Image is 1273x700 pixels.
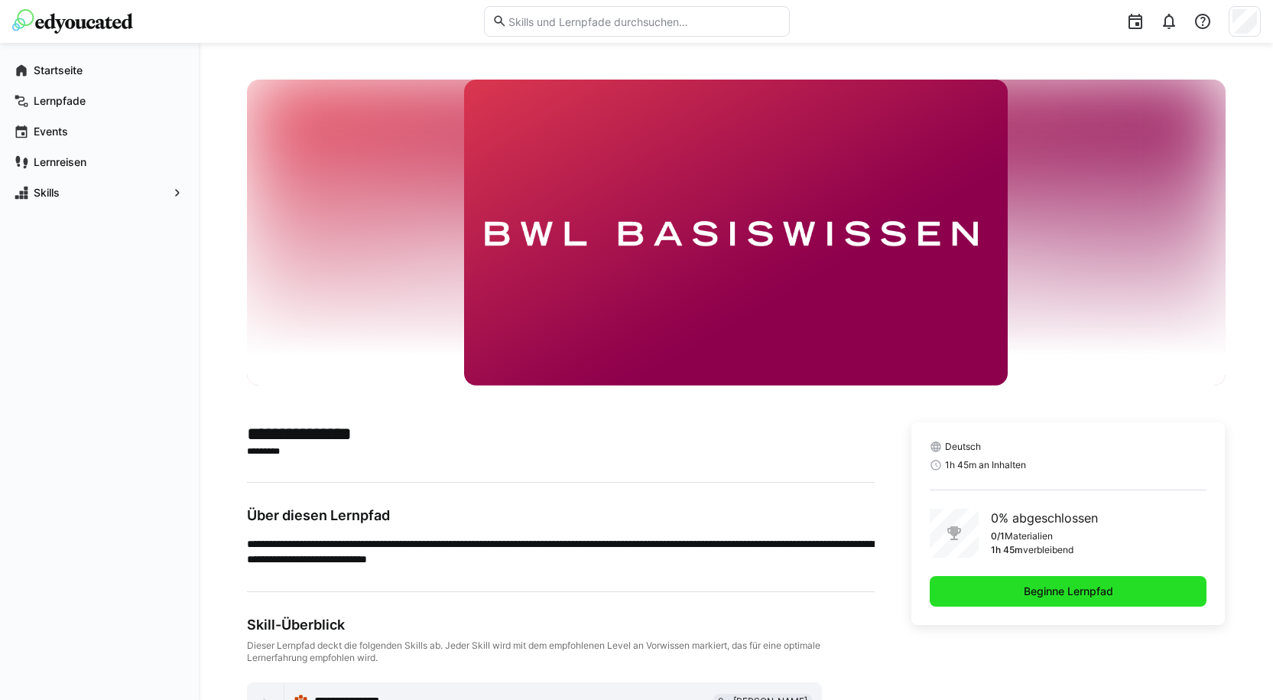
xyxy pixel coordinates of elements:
[945,441,981,453] span: Deutsch
[1023,544,1073,556] p: verbleibend
[1005,530,1053,542] p: Materialien
[507,15,781,28] input: Skills und Lernpfade durchsuchen…
[247,617,875,633] div: Skill-Überblick
[1021,584,1115,599] span: Beginne Lernpfad
[991,509,1098,527] p: 0% abgeschlossen
[945,459,1026,471] span: 1h 45m an Inhalten
[247,640,875,664] div: Dieser Lernpfad deckt die folgenden Skills ab. Jeder Skill wird mit dem empfohlenen Level an Vorw...
[991,530,1005,542] p: 0/1
[930,576,1207,607] button: Beginne Lernpfad
[247,507,875,524] h3: Über diesen Lernpfad
[991,544,1023,556] p: 1h 45m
